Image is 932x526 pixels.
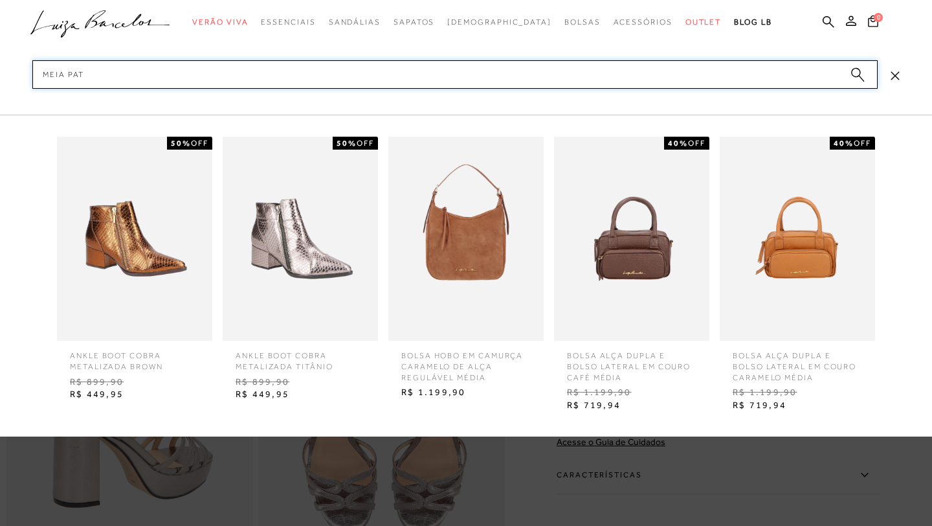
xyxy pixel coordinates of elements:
[447,17,551,27] span: [DEMOGRAPHIC_DATA]
[864,14,882,32] button: 0
[171,139,191,148] strong: 50%
[385,137,547,402] a: BOLSA HOBO EM CAMURÇA CARAMELO DE ALÇA REGULÁVEL MÉDIA BOLSA HOBO EM CAMURÇA CARAMELO DE ALÇA REG...
[668,139,688,148] strong: 40%
[54,137,216,404] a: ANKLE BOOT COBRA METALIZADA BROWN 50%OFF ANKLE BOOT COBRA METALIZADA BROWN R$ 899,90 R$ 449,95
[557,383,706,402] span: R$ 1.199,90
[685,10,722,34] a: categoryNavScreenReaderText
[60,385,209,404] span: R$ 449,95
[32,60,878,89] input: Buscar.
[723,383,872,402] span: R$ 1.199,90
[723,341,872,383] span: BOLSA ALÇA DUPLA E BOLSO LATERAL EM COURO CARAMELO MÉDIA
[834,139,854,148] strong: 40%
[720,137,875,341] img: BOLSA ALÇA DUPLA E BOLSO LATERAL EM COURO CARAMELO MÉDIA
[337,139,357,148] strong: 50%
[329,10,381,34] a: categoryNavScreenReaderText
[614,17,672,27] span: Acessórios
[57,137,212,341] img: ANKLE BOOT COBRA METALIZADA BROWN
[329,17,381,27] span: Sandálias
[734,10,771,34] a: BLOG LB
[261,17,315,27] span: Essenciais
[191,139,208,148] span: OFF
[388,137,544,341] img: BOLSA HOBO EM CAMURÇA CARAMELO DE ALÇA REGULÁVEL MÉDIA
[60,372,209,392] span: R$ 899,90
[564,10,601,34] a: categoryNavScreenReaderText
[226,341,375,372] span: ANKLE BOOT COBRA METALIZADA TITÂNIO
[219,137,381,404] a: ANKLE BOOT COBRA METALIZADA TITÂNIO 50%OFF ANKLE BOOT COBRA METALIZADA TITÂNIO R$ 899,90 R$ 449,95
[226,372,375,392] span: R$ 899,90
[557,396,706,415] span: R$ 719,94
[192,17,248,27] span: Verão Viva
[192,10,248,34] a: categoryNavScreenReaderText
[554,137,709,341] img: BOLSA ALÇA DUPLA E BOLSO LATERAL EM COURO CAFÉ MÉDIA
[564,17,601,27] span: Bolsas
[688,139,705,148] span: OFF
[392,383,540,402] span: R$ 1.199,90
[874,13,883,22] span: 0
[551,137,713,415] a: BOLSA ALÇA DUPLA E BOLSO LATERAL EM COURO CAFÉ MÉDIA 40%OFF BOLSA ALÇA DUPLA E BOLSO LATERAL EM C...
[223,137,378,341] img: ANKLE BOOT COBRA METALIZADA TITÂNIO
[557,341,706,383] span: BOLSA ALÇA DUPLA E BOLSO LATERAL EM COURO CAFÉ MÉDIA
[854,139,871,148] span: OFF
[394,17,434,27] span: Sapatos
[60,341,209,372] span: ANKLE BOOT COBRA METALIZADA BROWN
[685,17,722,27] span: Outlet
[723,396,872,415] span: R$ 719,94
[226,385,375,404] span: R$ 449,95
[447,10,551,34] a: noSubCategoriesText
[614,10,672,34] a: categoryNavScreenReaderText
[716,137,878,415] a: BOLSA ALÇA DUPLA E BOLSO LATERAL EM COURO CARAMELO MÉDIA 40%OFF BOLSA ALÇA DUPLA E BOLSO LATERAL ...
[357,139,374,148] span: OFF
[734,17,771,27] span: BLOG LB
[392,341,540,383] span: BOLSA HOBO EM CAMURÇA CARAMELO DE ALÇA REGULÁVEL MÉDIA
[394,10,434,34] a: categoryNavScreenReaderText
[261,10,315,34] a: categoryNavScreenReaderText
